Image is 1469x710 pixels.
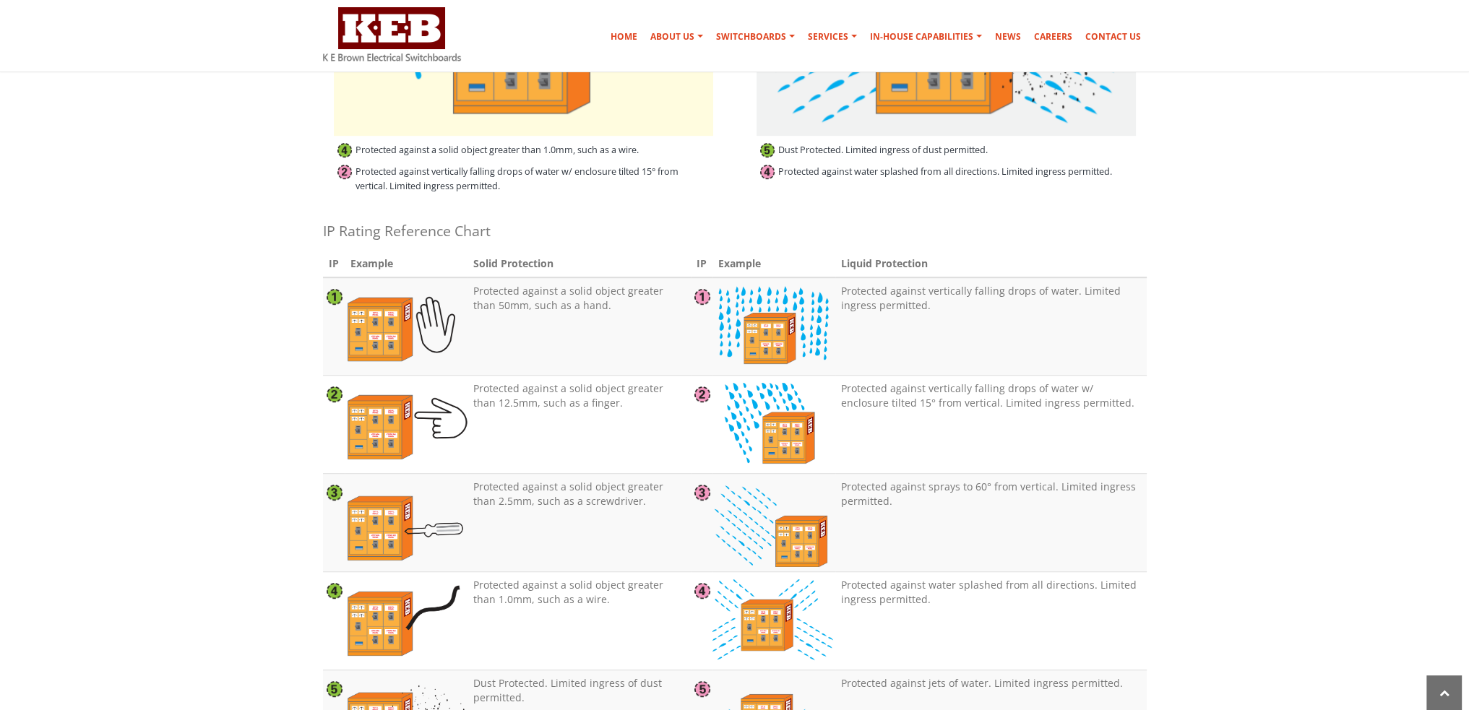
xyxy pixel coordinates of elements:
[760,157,1136,186] span: Protected against water splashed from all directions. Limited ingress permitted.
[345,251,468,277] th: Example
[802,22,863,51] a: Services
[835,277,1146,376] td: Protected against vertically falling drops of water. Limited ingress permitted.
[1080,22,1147,51] a: Contact Us
[468,376,692,474] td: Protected against a solid object greater than 12.5mm, such as a finger.
[468,277,692,376] td: Protected against a solid object greater than 50mm, such as a hand.
[323,7,461,61] img: K E Brown Electrical Switchboards
[337,157,713,201] span: Protected against vertically falling drops of water w/ enclosure tilted 15° from vertical. Limite...
[1028,22,1078,51] a: Careers
[691,251,712,277] th: IP
[323,221,1147,241] h4: IP Rating Reference Chart
[989,22,1027,51] a: News
[337,136,713,157] span: Protected against a solid object greater than 1.0mm, such as a wire.
[712,251,835,277] th: Example
[468,251,692,277] th: Solid Protection
[835,376,1146,474] td: Protected against vertically falling drops of water w/ enclosure tilted 15° from vertical. Limite...
[605,22,643,51] a: Home
[835,571,1146,670] td: Protected against water splashed from all directions. Limited ingress permitted.
[323,251,345,277] th: IP
[710,22,801,51] a: Switchboards
[864,22,988,51] a: In-house Capabilities
[835,251,1146,277] th: Liquid Protection
[468,571,692,670] td: Protected against a solid object greater than 1.0mm, such as a wire.
[835,474,1146,572] td: Protected against sprays to 60° from vertical. Limited ingress permitted.
[760,136,1136,157] span: Dust Protected. Limited ingress of dust permitted.
[468,474,692,572] td: Protected against a solid object greater than 2.5mm, such as a screwdriver.
[645,22,709,51] a: About Us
